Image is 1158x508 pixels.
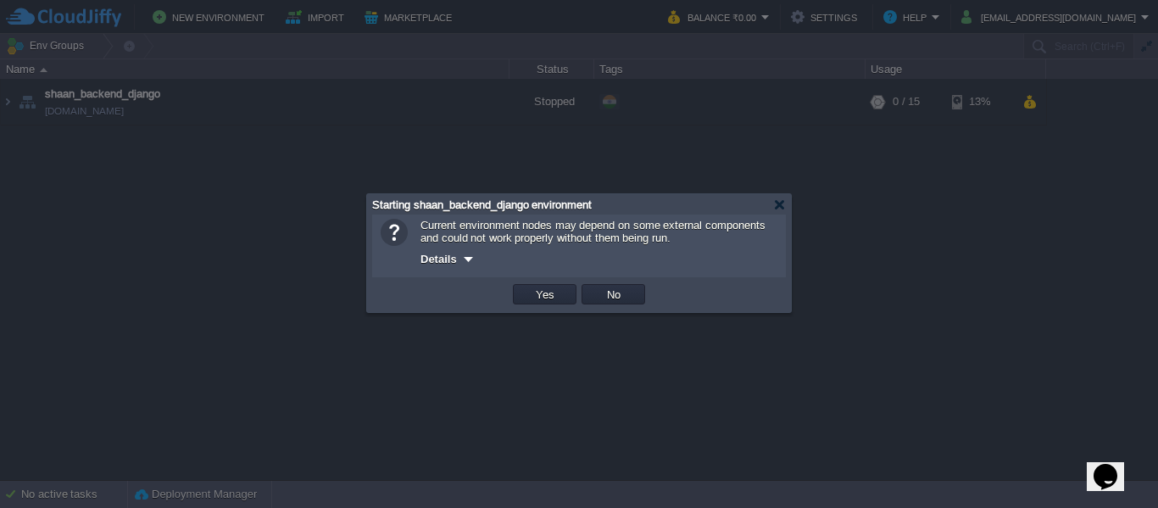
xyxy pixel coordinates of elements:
button: Yes [531,287,560,302]
span: Details [420,253,457,265]
span: Current environment nodes may depend on some external components and could not work properly with... [420,219,766,244]
span: Starting shaan_backend_django environment [372,198,592,211]
button: No [602,287,626,302]
iframe: chat widget [1087,440,1141,491]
